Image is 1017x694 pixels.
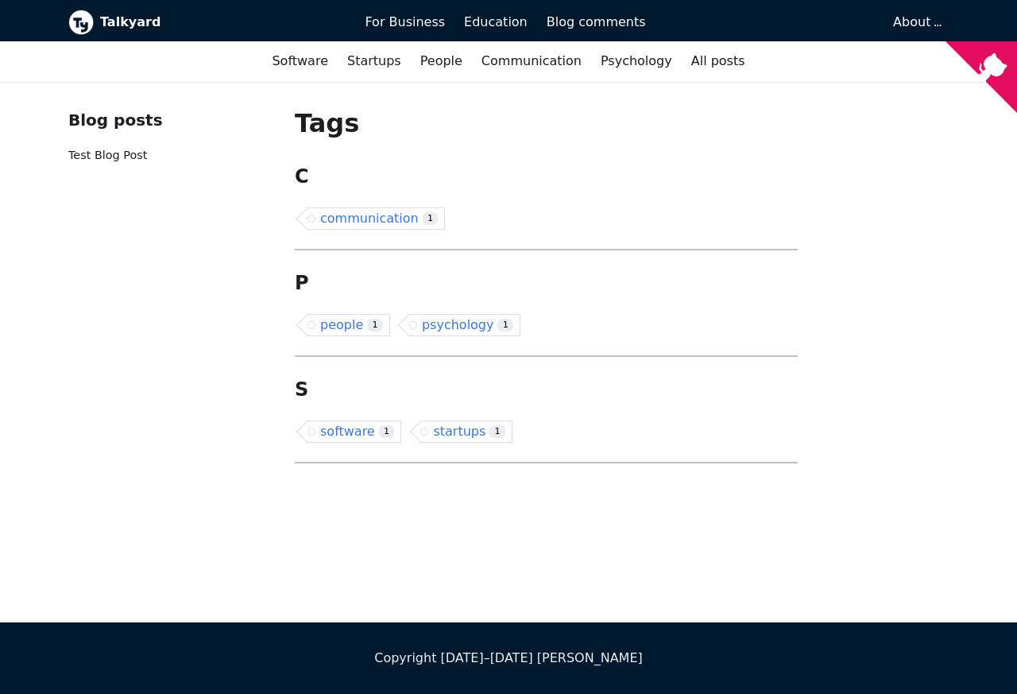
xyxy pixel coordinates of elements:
[68,10,94,35] img: Talkyard logo
[307,207,445,230] a: communication1
[68,648,949,669] div: Copyright [DATE]–[DATE] [PERSON_NAME]
[547,14,646,29] span: Blog comments
[420,421,512,443] a: startups1
[307,421,401,443] a: software1
[472,48,591,75] a: Communication
[68,10,342,35] a: Talkyard logoTalkyard
[68,107,269,134] div: Blog posts
[454,9,537,36] a: Education
[489,425,505,439] span: 1
[68,149,147,161] a: Test Blog Post
[295,378,798,401] h2: S
[464,14,528,29] span: Education
[365,14,445,29] span: For Business
[262,48,338,75] a: Software
[537,9,655,36] a: Blog comments
[423,212,439,226] span: 1
[68,107,269,178] nav: Blog recent posts navigation
[100,12,342,33] b: Talkyard
[355,9,454,36] a: For Business
[409,314,520,336] a: psychology1
[295,271,798,295] h2: P
[367,319,383,332] span: 1
[497,319,513,332] span: 1
[295,107,798,139] h1: Tags
[411,48,472,75] a: People
[379,425,395,439] span: 1
[591,48,682,75] a: Psychology
[893,14,939,29] a: About
[682,48,755,75] a: All posts
[307,314,390,336] a: people1
[295,165,798,188] h2: C
[338,48,411,75] a: Startups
